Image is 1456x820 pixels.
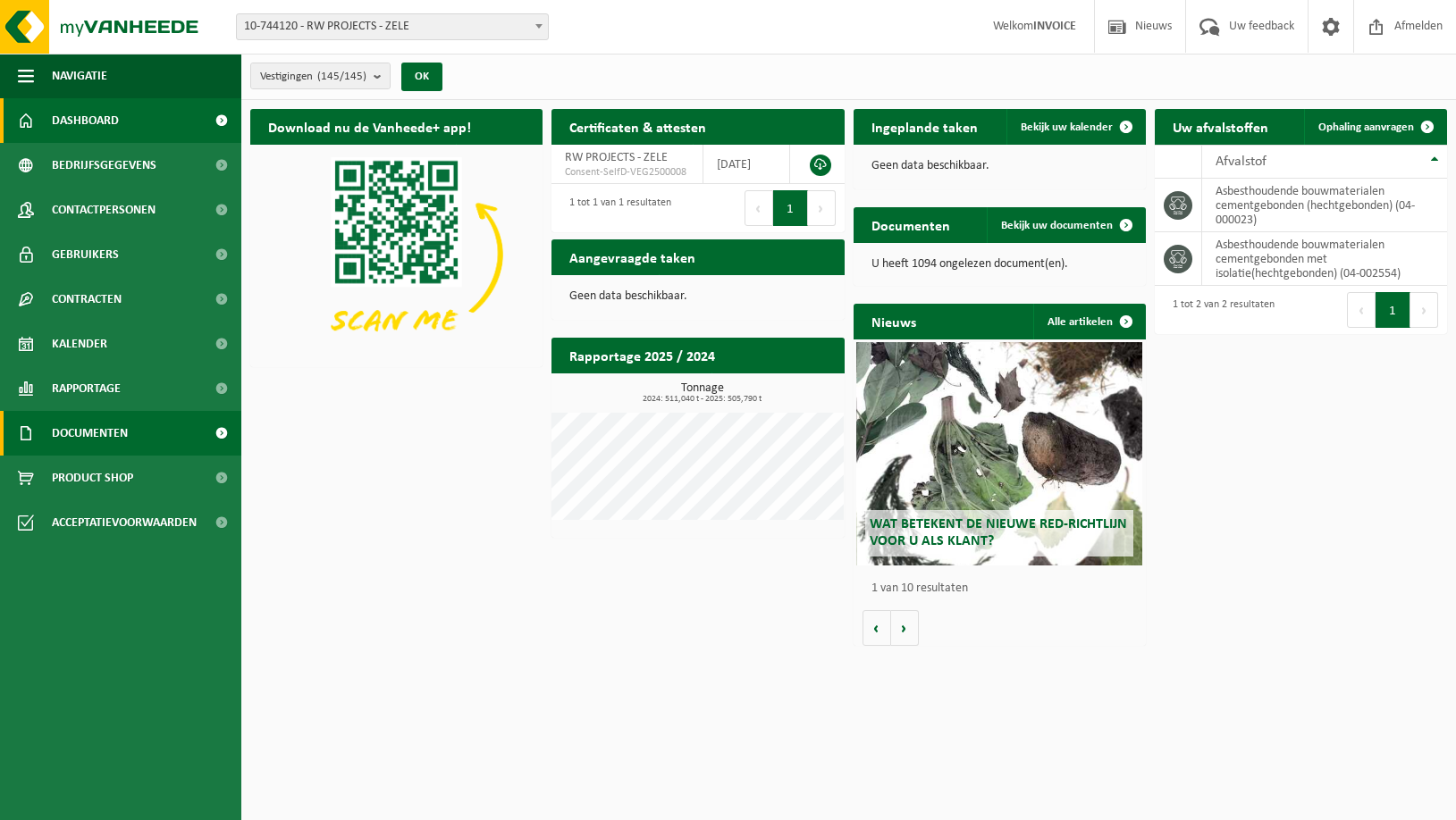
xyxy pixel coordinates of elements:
button: Previous [745,190,773,226]
h2: Download nu de Vanheede+ app! [250,109,489,144]
span: Bedrijfsgegevens [52,143,156,188]
span: Bekijk uw documenten [1001,220,1113,231]
a: Bekijk uw kalender [1006,109,1144,145]
div: 1 tot 2 van 2 resultaten [1164,290,1275,330]
span: Consent-SelfD-VEG2500008 [565,165,688,180]
h2: Nieuws [854,304,934,339]
button: Vestigingen(145/145) [250,63,391,89]
p: U heeft 1094 ongelezen document(en). [871,258,1128,271]
span: Vestigingen [260,63,366,90]
td: [DATE] [703,145,791,184]
button: Previous [1347,292,1376,328]
button: Volgende [891,610,919,646]
p: 1 van 10 resultaten [871,582,1137,595]
p: Geen data beschikbaar. [569,290,826,303]
span: 10-744120 - RW PROJECTS - ZELE [236,13,549,40]
a: Alle artikelen [1033,304,1144,339]
count: (145/145) [317,71,366,82]
button: Next [808,190,836,226]
button: 1 [773,190,808,226]
h2: Certificaten & attesten [551,109,724,144]
img: Download de VHEPlus App [250,145,543,364]
h3: Tonnage [560,382,844,404]
h2: Ingeplande taken [854,109,996,144]
div: 1 tot 1 van 1 resultaten [560,188,671,228]
td: asbesthoudende bouwmaterialen cementgebonden (hechtgebonden) (04-000023) [1202,179,1447,232]
h2: Rapportage 2025 / 2024 [551,338,733,372]
span: Contracten [52,277,122,322]
span: Navigatie [52,54,107,98]
span: 10-744120 - RW PROJECTS - ZELE [237,14,548,39]
h2: Uw afvalstoffen [1155,109,1286,144]
span: Afvalstof [1216,155,1267,169]
strong: INVOICE [1033,20,1076,33]
a: Wat betekent de nieuwe RED-richtlijn voor u als klant? [856,342,1143,565]
span: Bekijk uw kalender [1021,121,1113,133]
h2: Aangevraagde taken [551,239,713,274]
span: Acceptatievoorwaarden [52,500,197,545]
span: RW PROJECTS - ZELE [565,151,668,164]
span: Rapportage [52,366,121,411]
span: Product Shop [52,456,133,500]
span: Wat betekent de nieuwe RED-richtlijn voor u als klant? [870,517,1127,548]
span: Documenten [52,411,128,456]
span: Contactpersonen [52,188,156,232]
td: asbesthoudende bouwmaterialen cementgebonden met isolatie(hechtgebonden) (04-002554) [1202,232,1447,286]
span: Ophaling aanvragen [1318,121,1414,133]
button: 1 [1376,292,1410,328]
button: Next [1410,292,1438,328]
span: 2024: 511,040 t - 2025: 505,790 t [560,395,844,404]
span: Kalender [52,322,107,366]
button: Vorige [863,610,891,646]
span: Gebruikers [52,232,119,277]
a: Bekijk rapportage [711,372,843,408]
p: Geen data beschikbaar. [871,160,1128,172]
a: Bekijk uw documenten [987,207,1144,243]
h2: Documenten [854,207,968,242]
button: OK [401,63,442,91]
span: Dashboard [52,98,119,143]
a: Ophaling aanvragen [1304,109,1445,145]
